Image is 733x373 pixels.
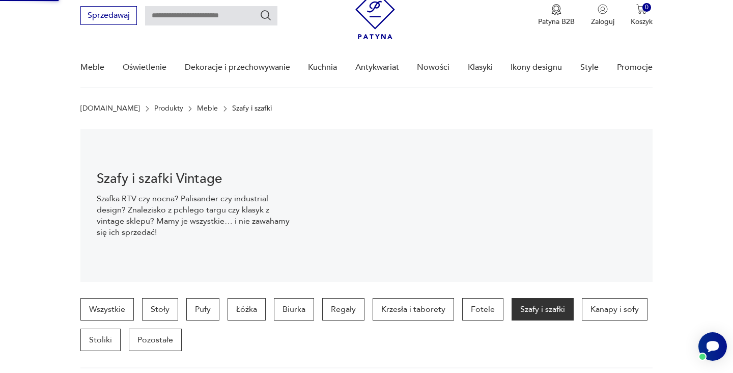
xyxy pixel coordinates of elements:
a: Pozostałe [129,329,182,351]
button: Sprzedawaj [80,6,137,25]
a: Antykwariat [355,48,399,87]
a: Promocje [617,48,653,87]
p: Szafka RTV czy nocna? Palisander czy industrial design? Znalezisko z pchlego targu czy klasyk z v... [97,193,293,238]
a: Nowości [417,48,449,87]
button: 0Koszyk [631,4,653,26]
a: Wszystkie [80,298,134,321]
a: Ikony designu [511,48,562,87]
button: Szukaj [260,9,272,21]
a: Stoliki [80,329,121,351]
a: Style [580,48,599,87]
a: Ikona medaluPatyna B2B [538,4,575,26]
a: Łóżka [228,298,266,321]
a: Kuchnia [308,48,337,87]
a: Klasyki [468,48,493,87]
a: Oświetlenie [123,48,166,87]
a: Fotele [462,298,503,321]
a: Krzesła i taborety [373,298,454,321]
a: Meble [197,104,218,113]
img: Ikonka użytkownika [598,4,608,14]
a: Pufy [186,298,219,321]
a: Dekoracje i przechowywanie [185,48,290,87]
p: Koszyk [631,17,653,26]
a: Kanapy i sofy [582,298,647,321]
img: Ikona koszyka [636,4,646,14]
p: Zaloguj [591,17,614,26]
a: Regały [322,298,364,321]
h1: Szafy i szafki Vintage [97,173,293,185]
a: Biurka [274,298,314,321]
img: Ikona medalu [551,4,561,15]
p: Szafy i szafki [232,104,272,113]
a: [DOMAIN_NAME] [80,104,140,113]
div: 0 [642,3,651,12]
button: Patyna B2B [538,4,575,26]
a: Meble [80,48,104,87]
a: Produkty [154,104,183,113]
a: Stoły [142,298,178,321]
p: Patyna B2B [538,17,575,26]
a: Sprzedawaj [80,13,137,20]
iframe: Smartsupp widget button [698,332,727,361]
a: Szafy i szafki [512,298,574,321]
button: Zaloguj [591,4,614,26]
